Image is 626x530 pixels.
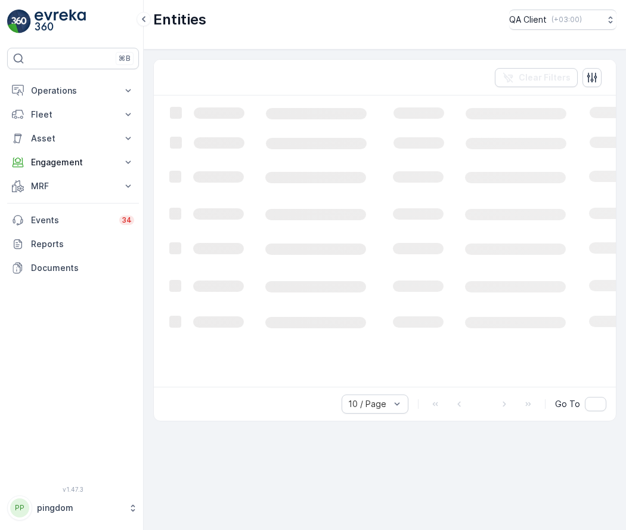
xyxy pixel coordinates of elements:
button: QA Client(+03:00) [509,10,616,30]
p: Engagement [31,156,115,168]
p: Reports [31,238,134,250]
p: MRF [31,180,115,192]
button: Clear Filters [495,68,578,87]
span: v 1.47.3 [7,486,139,493]
button: Engagement [7,150,139,174]
button: PPpingdom [7,495,139,520]
button: Fleet [7,103,139,127]
p: Documents [31,262,134,274]
span: Go To [555,398,580,410]
p: Clear Filters [519,72,571,84]
p: ⌘B [119,54,131,63]
p: QA Client [509,14,547,26]
p: Entities [153,10,206,29]
p: Asset [31,132,115,144]
p: Events [31,214,112,226]
button: Asset [7,127,139,150]
button: Operations [7,79,139,103]
p: 34 [122,215,132,225]
a: Documents [7,256,139,280]
div: PP [10,498,29,517]
p: Operations [31,85,115,97]
p: Fleet [31,109,115,121]
img: logo_light-DOdMpM7g.png [35,10,86,33]
p: ( +03:00 ) [551,15,582,24]
img: logo [7,10,31,33]
button: MRF [7,174,139,198]
p: pingdom [37,502,122,514]
a: Events34 [7,208,139,232]
a: Reports [7,232,139,256]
